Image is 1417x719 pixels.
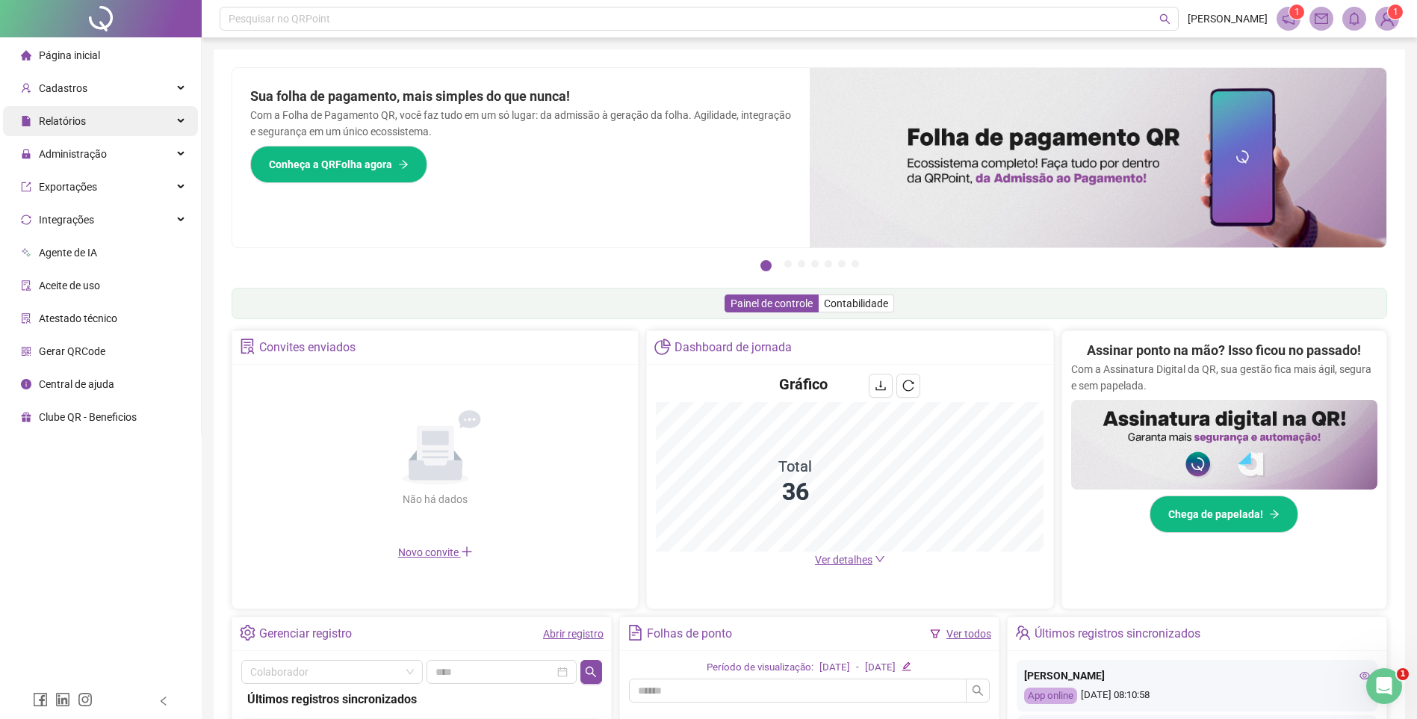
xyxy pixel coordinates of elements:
[250,107,792,140] p: Com a Folha de Pagamento QR, você faz tudo em um só lugar: da admissão à geração da folha. Agilid...
[930,629,940,639] span: filter
[825,260,832,268] button: 5
[250,86,792,107] h2: Sua folha de pagamento, mais simples do que nunca!
[1024,688,1370,705] div: [DATE] 08:10:58
[21,346,31,357] span: qrcode
[875,554,885,564] span: down
[21,50,31,61] span: home
[654,339,670,354] span: pie-chart
[1294,7,1300,17] span: 1
[760,260,772,271] button: 1
[819,660,850,676] div: [DATE]
[972,685,984,697] span: search
[902,380,914,392] span: reload
[1282,12,1295,25] span: notification
[902,661,911,671] span: edit
[250,146,427,183] button: Conheça a QRFolha agora
[838,260,846,268] button: 6
[1024,688,1077,705] div: App online
[39,82,87,94] span: Cadastros
[39,148,107,160] span: Administração
[21,280,31,291] span: audit
[21,116,31,126] span: file
[707,660,813,676] div: Período de visualização:
[1024,667,1370,684] div: [PERSON_NAME]
[627,625,643,641] span: file-text
[675,335,792,360] div: Dashboard de jornada
[39,115,86,127] span: Relatórios
[1188,10,1268,27] span: [PERSON_NAME]
[731,297,813,309] span: Painel de controle
[824,297,888,309] span: Contabilidade
[1071,361,1377,394] p: Com a Assinatura Digital da QR, sua gestão fica mais ágil, segura e sem papelada.
[39,49,100,61] span: Página inicial
[1035,621,1200,647] div: Últimos registros sincronizados
[1359,670,1370,681] span: eye
[1087,340,1361,361] h2: Assinar ponto na mão? Isso ficou no passado!
[367,491,504,507] div: Não há dados
[1315,12,1328,25] span: mail
[1366,668,1402,704] iframe: Intercom live chat
[21,83,31,93] span: user-add
[585,666,597,678] span: search
[21,313,31,324] span: solution
[39,378,114,390] span: Central de ajuda
[865,660,896,676] div: [DATE]
[1168,506,1263,522] span: Chega de papelada!
[875,380,887,392] span: download
[39,214,94,226] span: Integrações
[1397,668,1409,680] span: 1
[21,182,31,192] span: export
[1269,509,1280,519] span: arrow-right
[852,260,859,268] button: 7
[240,339,255,354] span: solution
[39,280,100,291] span: Aceite de uso
[39,312,117,324] span: Atestado técnico
[269,156,392,173] span: Conheça a QRFolha agora
[398,546,473,558] span: Novo convite
[815,554,885,566] a: Ver detalhes down
[39,247,97,259] span: Agente de IA
[21,412,31,422] span: gift
[811,260,819,268] button: 4
[1015,625,1031,641] span: team
[78,692,93,707] span: instagram
[21,379,31,389] span: info-circle
[779,374,828,395] h4: Gráfico
[247,690,596,709] div: Últimos registros sincronizados
[240,625,255,641] span: setting
[1159,13,1171,25] span: search
[1388,4,1403,19] sup: Atualize o seu contato no menu Meus Dados
[33,692,48,707] span: facebook
[39,181,97,193] span: Exportações
[798,260,805,268] button: 3
[784,260,792,268] button: 2
[1150,496,1298,533] button: Chega de papelada!
[1348,12,1361,25] span: bell
[856,660,859,676] div: -
[55,692,70,707] span: linkedin
[810,68,1387,247] img: banner%2F8d14a306-6205-4263-8e5b-06e9a85ad873.png
[39,411,137,423] span: Clube QR - Beneficios
[1289,4,1304,19] sup: 1
[398,159,409,170] span: arrow-right
[21,215,31,225] span: sync
[1393,7,1398,17] span: 1
[543,628,604,640] a: Abrir registro
[1376,7,1398,30] img: 89982
[647,621,732,647] div: Folhas de ponto
[39,345,105,357] span: Gerar QRCode
[158,696,169,706] span: left
[259,335,356,360] div: Convites enviados
[1071,400,1377,490] img: banner%2F02c71560-61a6-44d4-94b9-c8ab97240462.png
[815,554,872,566] span: Ver detalhes
[21,149,31,159] span: lock
[461,546,473,558] span: plus
[946,628,991,640] a: Ver todos
[259,621,352,647] div: Gerenciar registro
